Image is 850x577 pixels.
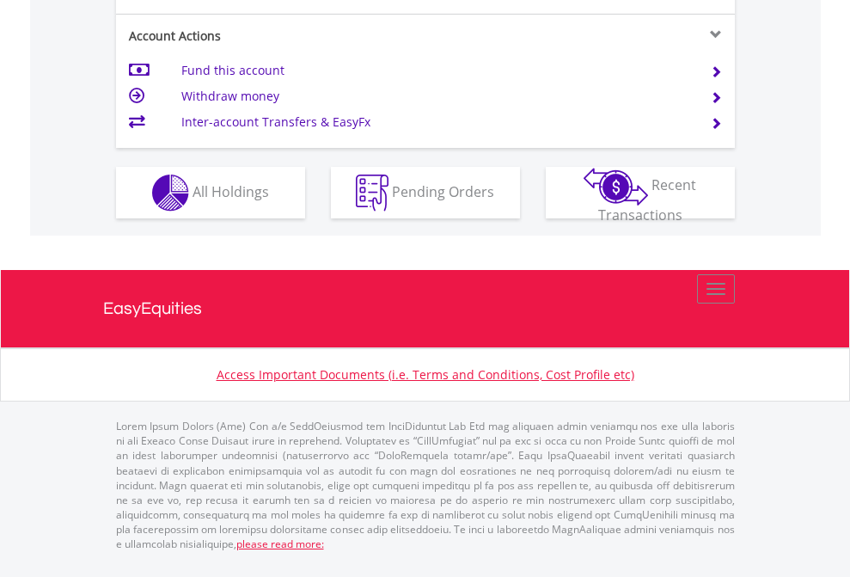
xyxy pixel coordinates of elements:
[181,83,689,109] td: Withdraw money
[103,270,748,347] a: EasyEquities
[217,366,634,383] a: Access Important Documents (i.e. Terms and Conditions, Cost Profile etc)
[392,181,494,200] span: Pending Orders
[331,167,520,218] button: Pending Orders
[152,175,189,212] img: holdings-wht.png
[356,175,388,212] img: pending_instructions-wht.png
[584,168,648,206] img: transactions-zar-wht.png
[236,537,324,551] a: please read more:
[116,419,735,551] p: Lorem Ipsum Dolors (Ame) Con a/e SeddOeiusmod tem InciDiduntut Lab Etd mag aliquaen admin veniamq...
[546,167,735,218] button: Recent Transactions
[181,58,689,83] td: Fund this account
[116,167,305,218] button: All Holdings
[193,181,269,200] span: All Holdings
[116,28,425,45] div: Account Actions
[181,109,689,135] td: Inter-account Transfers & EasyFx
